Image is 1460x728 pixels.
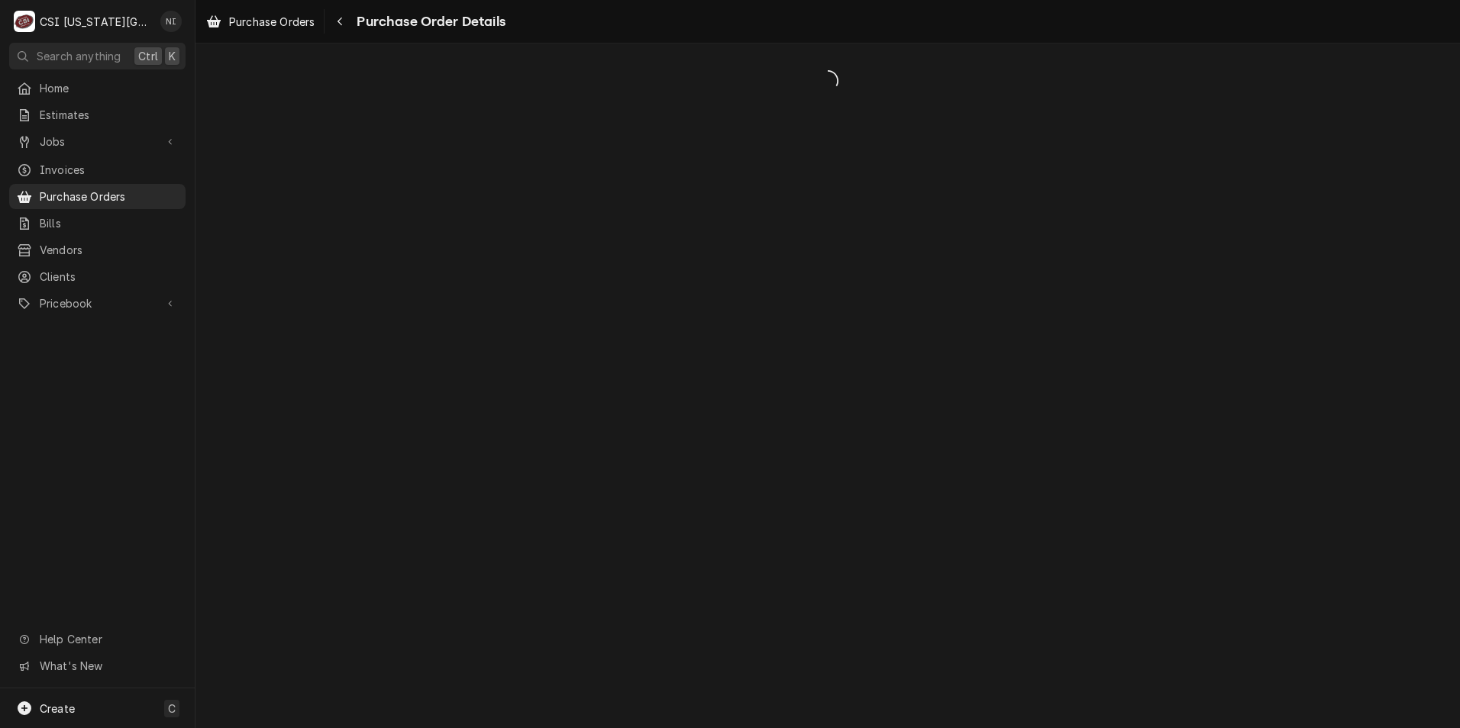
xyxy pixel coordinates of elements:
div: CSI [US_STATE][GEOGRAPHIC_DATA] [40,14,152,30]
a: Estimates [9,102,186,127]
div: CSI Kansas City's Avatar [14,11,35,32]
span: Help Center [40,631,176,647]
a: Bills [9,211,186,236]
span: Create [40,702,75,715]
a: Go to Pricebook [9,291,186,316]
span: Pricebook [40,295,155,311]
span: Jobs [40,134,155,150]
button: Navigate back [328,9,352,34]
a: Go to Help Center [9,627,186,652]
a: Purchase Orders [9,184,186,209]
span: Invoices [40,162,178,178]
span: What's New [40,658,176,674]
a: Purchase Orders [200,9,321,34]
a: Invoices [9,157,186,182]
span: Bills [40,215,178,231]
span: Purchase Order Details [352,11,506,32]
a: Home [9,76,186,101]
span: Vendors [40,242,178,258]
span: Ctrl [138,48,158,64]
span: Purchase Orders [229,14,315,30]
span: Search anything [37,48,121,64]
span: C [168,701,176,717]
span: Home [40,80,178,96]
span: Estimates [40,107,178,123]
span: Clients [40,269,178,285]
div: C [14,11,35,32]
span: Purchase Orders [40,188,178,205]
a: Vendors [9,237,186,263]
a: Clients [9,264,186,289]
a: Go to What's New [9,653,186,678]
div: Nate Ingram's Avatar [160,11,182,32]
a: Go to Jobs [9,129,186,154]
span: Loading... [195,65,1460,97]
div: NI [160,11,182,32]
button: Search anythingCtrlK [9,43,186,69]
span: K [169,48,176,64]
